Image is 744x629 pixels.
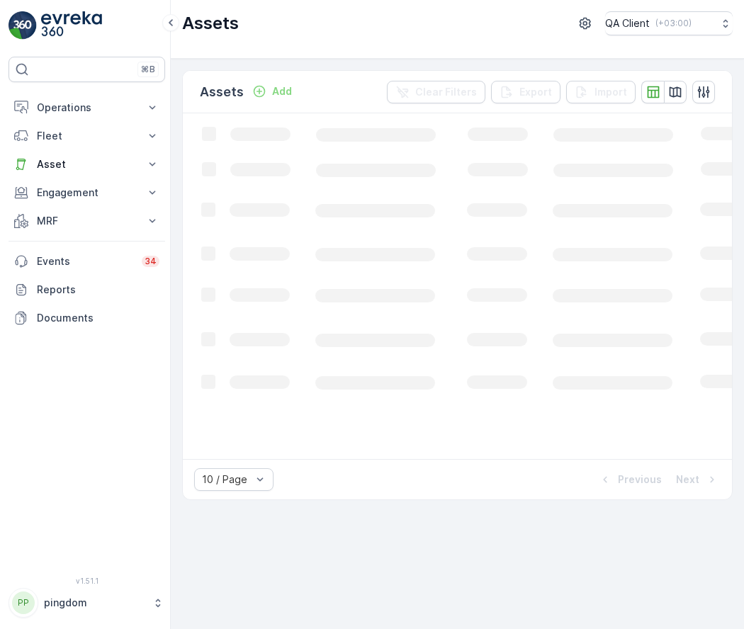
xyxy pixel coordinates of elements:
[676,472,699,487] p: Next
[9,276,165,304] a: Reports
[37,283,159,297] p: Reports
[9,247,165,276] a: Events34
[594,85,627,99] p: Import
[182,12,239,35] p: Assets
[605,11,733,35] button: QA Client(+03:00)
[145,256,157,267] p: 34
[491,81,560,103] button: Export
[9,178,165,207] button: Engagement
[37,129,137,143] p: Fleet
[566,81,636,103] button: Import
[9,122,165,150] button: Fleet
[12,591,35,614] div: PP
[387,81,485,103] button: Clear Filters
[9,588,165,618] button: PPpingdom
[37,214,137,228] p: MRF
[37,254,133,268] p: Events
[41,11,102,40] img: logo_light-DOdMpM7g.png
[9,150,165,178] button: Asset
[655,18,692,29] p: ( +03:00 )
[9,304,165,332] a: Documents
[44,596,145,610] p: pingdom
[675,471,721,488] button: Next
[37,157,137,171] p: Asset
[9,11,37,40] img: logo
[272,84,292,98] p: Add
[37,186,137,200] p: Engagement
[605,16,650,30] p: QA Client
[415,85,477,99] p: Clear Filters
[9,93,165,122] button: Operations
[618,472,662,487] p: Previous
[37,311,159,325] p: Documents
[141,64,155,75] p: ⌘B
[200,82,244,102] p: Assets
[37,101,137,115] p: Operations
[9,207,165,235] button: MRF
[9,577,165,585] span: v 1.51.1
[519,85,552,99] p: Export
[597,471,663,488] button: Previous
[247,83,298,100] button: Add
